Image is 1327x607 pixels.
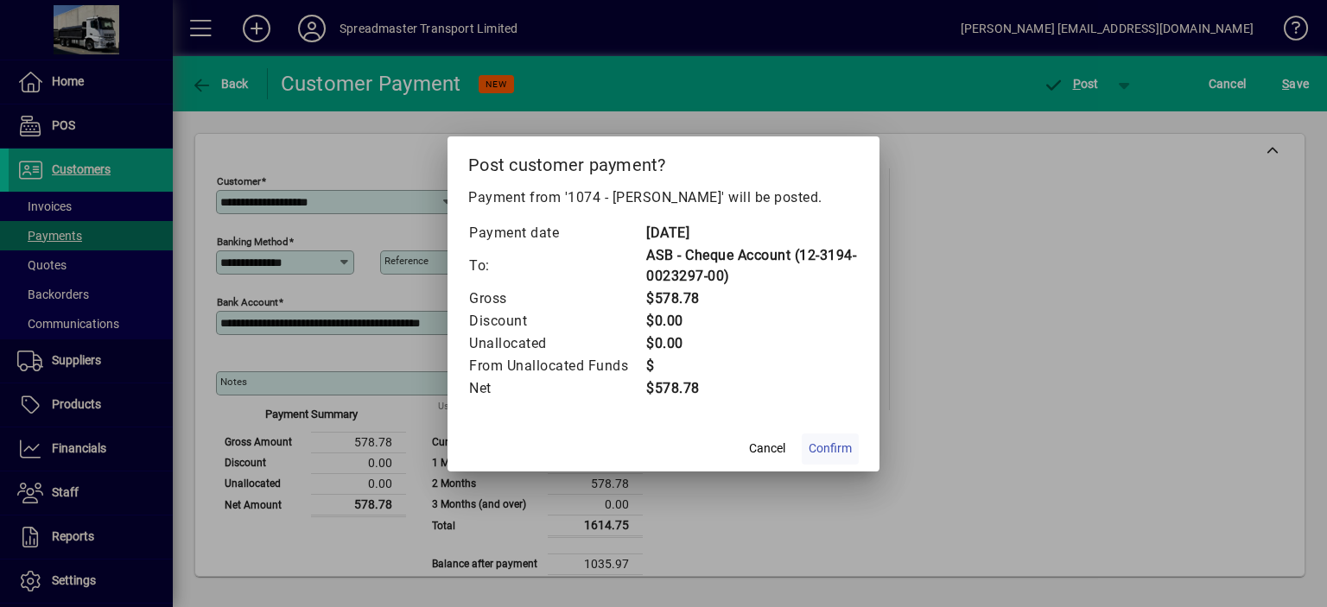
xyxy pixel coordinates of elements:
[802,433,859,465] button: Confirm
[809,439,852,458] span: Confirm
[645,332,859,355] td: $0.00
[645,222,859,244] td: [DATE]
[468,377,645,400] td: Net
[749,439,785,458] span: Cancel
[468,288,645,310] td: Gross
[645,377,859,400] td: $578.78
[468,355,645,377] td: From Unallocated Funds
[468,332,645,355] td: Unallocated
[645,244,859,288] td: ASB - Cheque Account (12-3194-0023297-00)
[645,288,859,310] td: $578.78
[645,355,859,377] td: $
[468,222,645,244] td: Payment date
[448,136,879,187] h2: Post customer payment?
[468,310,645,332] td: Discount
[468,244,645,288] td: To:
[740,433,795,465] button: Cancel
[645,310,859,332] td: $0.00
[468,187,859,208] p: Payment from '1074 - [PERSON_NAME]' will be posted.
